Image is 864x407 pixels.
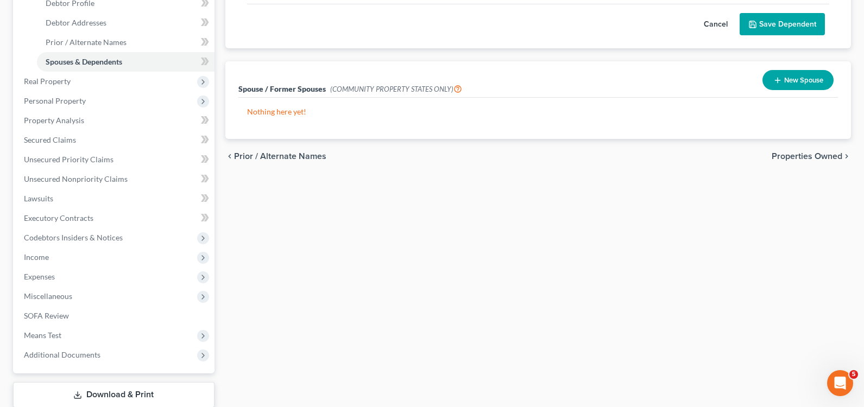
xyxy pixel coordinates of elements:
span: Lawsuits [24,194,53,203]
span: Means Test [24,330,61,340]
button: Save Dependent [740,13,825,36]
a: Property Analysis [15,111,215,130]
span: Personal Property [24,96,86,105]
a: Unsecured Priority Claims [15,150,215,169]
a: Prior / Alternate Names [37,33,215,52]
button: Properties Owned chevron_right [772,152,851,161]
span: Executory Contracts [24,213,93,222]
span: SOFA Review [24,311,69,320]
span: Secured Claims [24,135,76,144]
button: New Spouse [762,70,834,90]
a: Spouses & Dependents [37,52,215,72]
a: Unsecured Nonpriority Claims [15,169,215,189]
button: Cancel [692,14,740,35]
iframe: Intercom live chat [827,370,853,396]
span: Codebtors Insiders & Notices [24,233,123,242]
a: Lawsuits [15,189,215,208]
span: Debtor Addresses [46,18,106,27]
span: (COMMUNITY PROPERTY STATES ONLY) [330,85,462,93]
span: Expenses [24,272,55,281]
span: Prior / Alternate Names [46,37,127,47]
span: Spouse / Former Spouses [238,84,326,93]
button: chevron_left Prior / Alternate Names [225,152,326,161]
i: chevron_right [842,152,851,161]
span: Unsecured Priority Claims [24,155,113,164]
span: Spouses & Dependents [46,57,122,66]
span: Property Analysis [24,116,84,125]
a: Debtor Addresses [37,13,215,33]
span: Unsecured Nonpriority Claims [24,174,128,183]
span: Prior / Alternate Names [234,152,326,161]
i: chevron_left [225,152,234,161]
span: Properties Owned [772,152,842,161]
span: Additional Documents [24,350,100,359]
p: Nothing here yet! [247,106,829,117]
a: SOFA Review [15,306,215,326]
span: Income [24,252,49,262]
a: Executory Contracts [15,208,215,228]
span: Miscellaneous [24,291,72,301]
a: Secured Claims [15,130,215,150]
span: 5 [849,370,858,379]
span: Real Property [24,77,71,86]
